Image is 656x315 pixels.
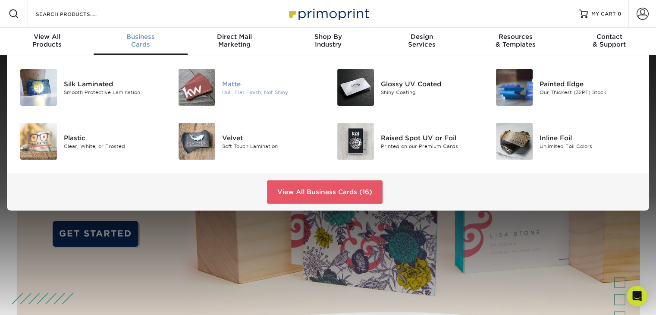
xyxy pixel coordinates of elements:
[381,133,480,142] div: Raised Spot UV or Foil
[20,123,57,160] img: Plastic Business Cards
[540,79,639,88] div: Painted Edge
[94,33,187,48] div: Cards
[222,133,321,142] div: Velvet
[335,120,480,163] a: Raised Spot UV or Foil Business Cards Raised Spot UV or Foil Printed on our Premium Cards
[281,33,375,48] div: Industry
[188,28,281,55] a: Direct MailMarketing
[188,33,281,48] div: Marketing
[176,66,322,109] a: Matte Business Cards Matte Dull, Flat Finish, Not Shiny
[540,133,639,142] div: Inline Foil
[176,120,322,163] a: Velvet Business Cards Velvet Soft Touch Lamination
[540,142,639,150] div: Unlimited Foil Colors
[179,69,215,106] img: Matte Business Cards
[496,69,533,106] img: Painted Edge Business Cards
[188,33,281,41] span: Direct Mail
[64,79,163,88] div: Silk Laminated
[337,69,374,106] img: Glossy UV Coated Business Cards
[562,33,656,48] div: & Support
[496,123,533,160] img: Inline Foil Business Cards
[375,33,468,48] div: Services
[493,66,639,109] a: Painted Edge Business Cards Painted Edge Our Thickest (32PT) Stock
[281,33,375,41] span: Shop By
[468,33,562,48] div: & Templates
[94,28,187,55] a: BusinessCards
[335,66,480,109] a: Glossy UV Coated Business Cards Glossy UV Coated Shiny Coating
[468,33,562,41] span: Resources
[627,286,647,306] div: Open Intercom Messenger
[493,120,639,163] a: Inline Foil Business Cards Inline Foil Unlimited Foil Colors
[337,123,374,160] img: Raised Spot UV or Foil Business Cards
[375,28,468,55] a: DesignServices
[381,88,480,96] div: Shiny Coating
[281,28,375,55] a: Shop ByIndustry
[222,79,321,88] div: Matte
[375,33,468,41] span: Design
[20,69,57,106] img: Silk Laminated Business Cards
[381,79,480,88] div: Glossy UV Coated
[267,180,383,204] a: View All Business Cards (16)
[94,33,187,41] span: Business
[64,133,163,142] div: Plastic
[222,88,321,96] div: Dull, Flat Finish, Not Shiny
[540,88,639,96] div: Our Thickest (32PT) Stock
[179,123,215,160] img: Velvet Business Cards
[64,142,163,150] div: Clear, White, or Frosted
[618,11,621,17] span: 0
[381,142,480,150] div: Printed on our Premium Cards
[591,10,616,18] span: MY CART
[468,28,562,55] a: Resources& Templates
[222,142,321,150] div: Soft Touch Lamination
[562,33,656,41] span: Contact
[17,120,163,163] a: Plastic Business Cards Plastic Clear, White, or Frosted
[562,28,656,55] a: Contact& Support
[285,4,371,23] img: Primoprint
[17,66,163,109] a: Silk Laminated Business Cards Silk Laminated Smooth Protective Lamination
[35,9,119,19] input: SEARCH PRODUCTS.....
[64,88,163,96] div: Smooth Protective Lamination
